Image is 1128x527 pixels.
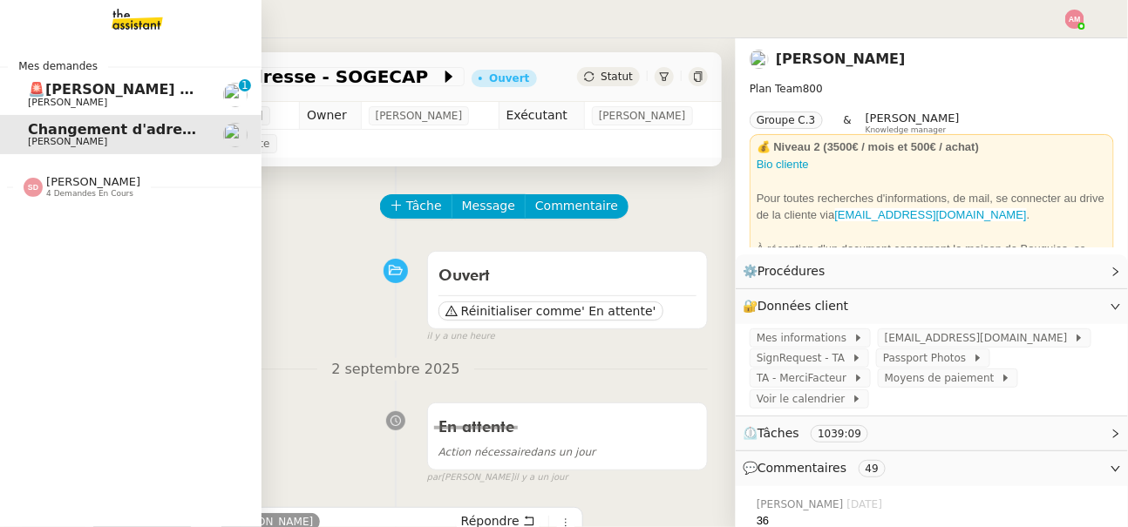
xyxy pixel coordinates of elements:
[427,329,495,344] span: il y a une heure
[46,189,133,199] span: 4 demandes en cours
[803,83,823,95] span: 800
[28,81,555,98] span: 🚨[PERSON_NAME] podcasts la [DEMOGRAPHIC_DATA] radio [DATE]
[757,369,853,387] span: TA - MerciFacteur
[599,107,686,125] span: [PERSON_NAME]
[28,121,298,138] span: Changement d'adresse - SOGECAP
[300,102,362,130] td: Owner
[28,136,107,147] span: [PERSON_NAME]
[427,470,568,485] small: [PERSON_NAME]
[736,451,1128,485] div: 💬Commentaires 49
[885,369,1001,387] span: Moyens de paiement
[513,470,567,485] span: il y a un jour
[866,111,960,134] app-user-label: Knowledge manager
[28,97,107,108] span: [PERSON_NAME]
[239,79,251,91] nz-badge-sup: 1
[811,425,868,443] nz-tag: 1039:09
[46,175,140,188] span: [PERSON_NAME]
[376,107,463,125] span: [PERSON_NAME]
[736,289,1128,323] div: 🔐Données client
[859,460,886,477] nz-tag: 49
[750,83,803,95] span: Plan Team
[743,296,856,316] span: 🔐
[757,497,847,512] span: [PERSON_NAME]
[757,140,979,153] strong: 💰 Niveau 2 (3500€ / mois et 500€ / achat)
[91,68,440,85] span: Changement d'adresse - SOGECAP
[736,254,1128,288] div: ⚙️Procédures
[750,50,769,69] img: users%2FoOAfvbuArpdbnMcWMpAFWnfObdI3%2Favatar%2F8c2f5da6-de65-4e06-b9c2-86d64bdc2f41
[525,194,629,219] button: Commentaire
[438,446,596,458] span: dans un jour
[499,102,584,130] td: Exécutant
[438,420,514,436] span: En attente
[758,461,846,475] span: Commentaires
[885,329,1074,347] span: [EMAIL_ADDRESS][DOMAIN_NAME]
[8,57,108,75] span: Mes demandes
[758,264,826,278] span: Procédures
[317,358,473,382] span: 2 septembre 2025
[743,261,833,281] span: ⚙️
[1065,10,1084,29] img: svg
[24,178,43,197] img: svg
[380,194,452,219] button: Tâche
[462,196,515,216] span: Message
[844,111,852,134] span: &
[757,158,809,171] a: Bio cliente
[406,196,442,216] span: Tâche
[736,416,1128,450] div: ⏲️Tâches 1039:09
[601,71,633,83] span: Statut
[758,299,849,313] span: Données client
[866,125,947,135] span: Knowledge manager
[581,302,656,320] span: ' En attente'
[743,426,883,440] span: ⏲️
[835,208,1027,221] a: [EMAIL_ADDRESS][DOMAIN_NAME]
[438,301,663,321] button: Réinitialiser comme' En attente'
[883,349,973,367] span: Passport Photos
[758,426,799,440] span: Tâches
[757,390,852,408] span: Voir le calendrier
[241,79,248,95] p: 1
[757,329,853,347] span: Mes informations
[223,83,248,107] img: users%2F37wbV9IbQuXMU0UH0ngzBXzaEe12%2Favatar%2Fcba66ece-c48a-48c8-9897-a2adc1834457
[438,268,490,284] span: Ouvert
[847,497,887,512] span: [DATE]
[535,196,618,216] span: Commentaire
[757,240,1107,292] div: À réception d'un document concernant la maison de Bouquies, se référer à la procédure
[427,470,442,485] span: par
[750,111,823,129] nz-tag: Groupe C.3
[866,111,960,125] span: [PERSON_NAME]
[757,190,1107,224] div: Pour toutes recherches d'informations, de mail, se connecter au drive de la cliente via .
[757,349,852,367] span: SignRequest - TA
[489,73,529,84] div: Ouvert
[776,51,906,67] a: [PERSON_NAME]
[743,461,893,475] span: 💬
[438,446,531,458] span: Action nécessaire
[452,194,526,219] button: Message
[223,123,248,147] img: users%2FoOAfvbuArpdbnMcWMpAFWnfObdI3%2Favatar%2F8c2f5da6-de65-4e06-b9c2-86d64bdc2f41
[461,302,581,320] span: Réinitialiser comme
